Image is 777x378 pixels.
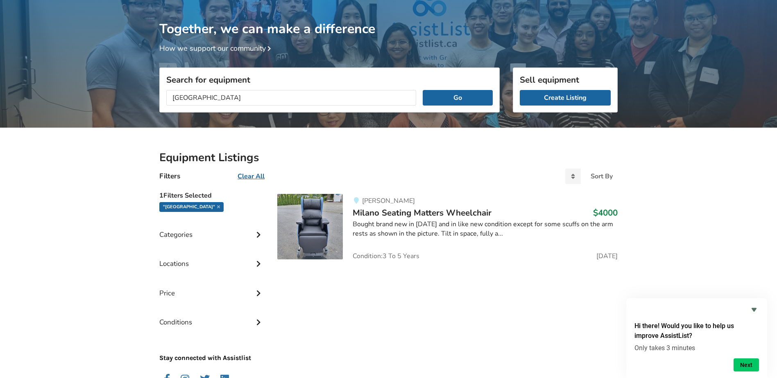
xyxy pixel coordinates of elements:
u: Clear All [238,172,265,181]
div: Hi there! Would you like to help us improve AssistList? [634,305,759,371]
div: Conditions [159,301,264,331]
div: Categories [159,214,264,243]
h5: 1 Filters Selected [159,187,264,202]
h3: Search for equipment [166,74,493,85]
p: Stay connected with Assistlist [159,331,264,363]
div: Sort By [591,173,613,180]
h4: Filters [159,171,180,181]
img: mobility-milano seating matters wheelchair [277,194,343,259]
div: Price [159,272,264,301]
h2: Equipment Listings [159,151,618,165]
span: [PERSON_NAME] [362,196,415,205]
button: Next question [734,358,759,371]
button: Go [423,90,493,106]
a: Create Listing [520,90,611,106]
h3: $4000 [593,207,618,218]
div: Bought brand new in [DATE] and in like new condition except for some scuffs on the arm rests as s... [353,220,618,239]
p: Only takes 3 minutes [634,344,759,352]
h2: Hi there! Would you like to help us improve AssistList? [634,321,759,341]
h3: Sell equipment [520,74,611,85]
a: How we support our community [159,43,274,53]
span: [DATE] [596,253,618,259]
div: Locations [159,243,264,272]
a: mobility-milano seating matters wheelchair[PERSON_NAME]Milano Seating Matters Wheelchair$4000Boug... [277,194,618,259]
button: Hide survey [749,305,759,315]
span: Milano Seating Matters Wheelchair [353,207,492,218]
div: "[GEOGRAPHIC_DATA]" [159,202,224,212]
input: I am looking for... [166,90,416,106]
span: Condition: 3 To 5 Years [353,253,419,259]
